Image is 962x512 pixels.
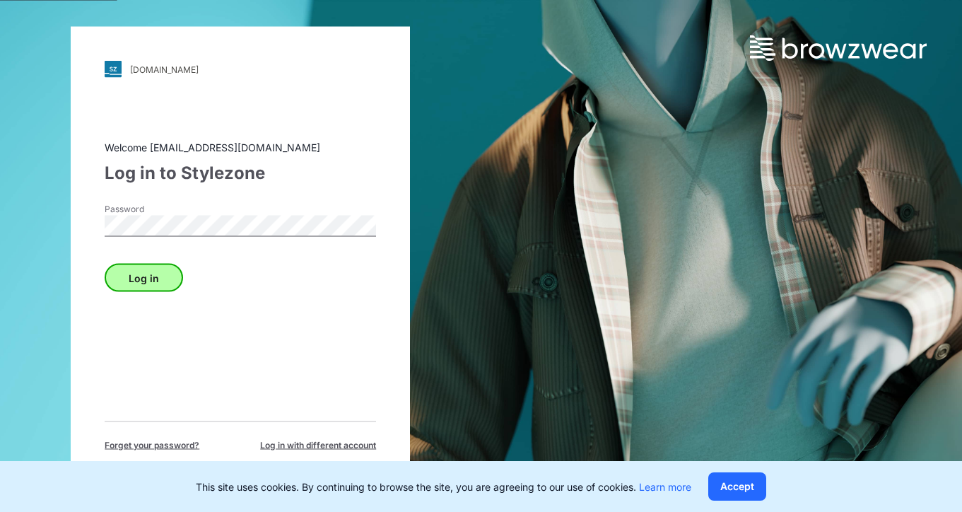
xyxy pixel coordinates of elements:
[708,472,766,501] button: Accept
[260,439,376,452] span: Log in with different account
[196,479,691,494] p: This site uses cookies. By continuing to browse the site, you are agreeing to our use of cookies.
[105,61,122,78] img: svg+xml;base64,PHN2ZyB3aWR0aD0iMjgiIGhlaWdodD0iMjgiIHZpZXdCb3g9IjAgMCAyOCAyOCIgZmlsbD0ibm9uZSIgeG...
[130,64,199,74] div: [DOMAIN_NAME]
[105,140,376,155] div: Welcome [EMAIL_ADDRESS][DOMAIN_NAME]
[105,61,376,78] a: [DOMAIN_NAME]
[750,35,927,61] img: browzwear-logo.73288ffb.svg
[105,264,183,292] button: Log in
[105,203,204,216] label: Password
[105,439,199,452] span: Forget your password?
[105,161,376,186] div: Log in to Stylezone
[639,481,691,493] a: Learn more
